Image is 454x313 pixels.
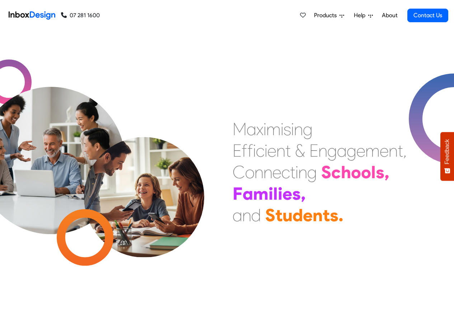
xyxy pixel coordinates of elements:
div: F [233,183,243,204]
div: t [275,204,282,226]
div: u [282,204,292,226]
div: c [331,161,341,183]
span: Feedback [444,139,450,164]
div: i [265,140,267,161]
div: n [389,140,398,161]
div: e [272,161,281,183]
div: e [380,140,389,161]
div: . [338,204,343,226]
div: c [281,161,290,183]
div: o [361,161,371,183]
div: g [307,161,317,183]
div: n [242,204,251,226]
div: , [301,183,306,204]
div: S [321,161,331,183]
div: f [242,140,247,161]
div: i [253,140,256,161]
div: n [254,161,263,183]
div: i [281,118,284,140]
div: e [356,140,365,161]
div: o [351,161,361,183]
div: l [273,183,278,204]
div: , [384,161,389,183]
div: d [251,204,261,226]
div: C [233,161,245,183]
div: n [318,140,327,161]
div: i [278,183,282,204]
div: i [263,118,266,140]
a: Products [311,8,347,23]
div: Maximising Efficient & Engagement, Connecting Schools, Families, and Students. [233,118,407,226]
div: s [376,161,384,183]
div: E [233,140,242,161]
div: e [267,140,276,161]
a: About [380,8,399,23]
div: i [291,118,294,140]
div: l [371,161,376,183]
div: , [403,140,407,161]
div: g [303,118,313,140]
div: s [330,204,338,226]
div: t [285,140,291,161]
div: i [268,183,273,204]
div: n [276,140,285,161]
span: Help [354,11,368,20]
div: x [256,118,263,140]
div: c [256,140,265,161]
img: parents_with_child.png [69,107,219,257]
div: i [295,161,298,183]
div: s [292,183,301,204]
div: e [282,183,292,204]
a: Help [351,8,376,23]
div: E [309,140,318,161]
div: e [303,204,313,226]
div: a [243,183,253,204]
div: n [263,161,272,183]
div: m [253,183,268,204]
div: a [247,118,256,140]
button: Feedback - Show survey [440,132,454,181]
span: Products [314,11,340,20]
div: t [398,140,403,161]
div: t [323,204,330,226]
div: n [298,161,307,183]
div: n [294,118,303,140]
a: Contact Us [407,9,448,22]
div: m [365,140,380,161]
div: M [233,118,247,140]
div: a [337,140,347,161]
div: d [292,204,303,226]
div: g [327,140,337,161]
div: s [284,118,291,140]
div: S [265,204,275,226]
div: h [341,161,351,183]
div: g [347,140,356,161]
div: & [295,140,305,161]
div: t [290,161,295,183]
div: a [233,204,242,226]
div: f [247,140,253,161]
div: n [313,204,323,226]
div: m [266,118,281,140]
a: 07 281 1600 [61,11,100,20]
div: o [245,161,254,183]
